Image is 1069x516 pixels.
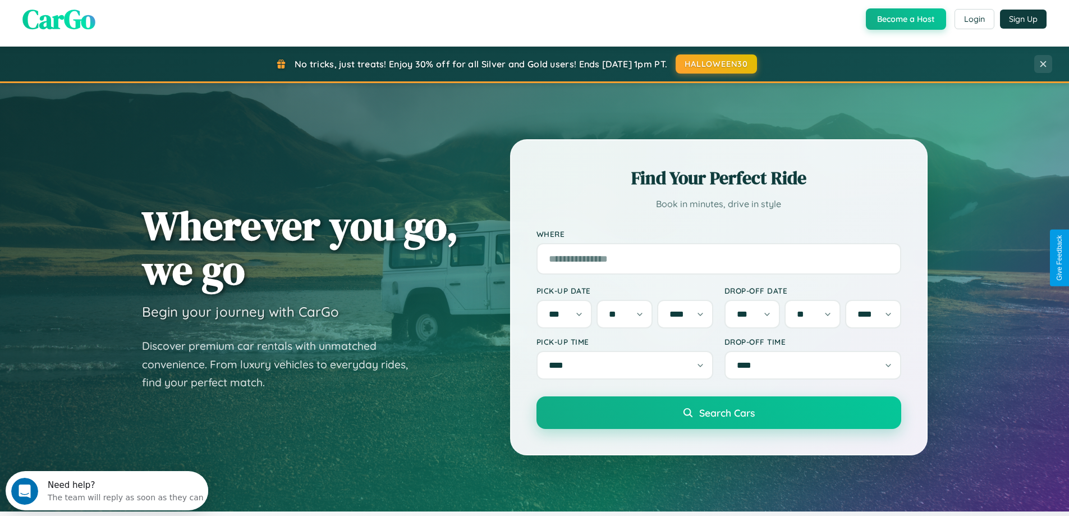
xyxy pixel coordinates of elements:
[536,337,713,346] label: Pick-up Time
[536,196,901,212] p: Book in minutes, drive in style
[42,19,198,30] div: The team will reply as soon as they can
[536,166,901,190] h2: Find Your Perfect Ride
[955,9,994,29] button: Login
[22,1,95,38] span: CarGo
[295,58,667,70] span: No tricks, just treats! Enjoy 30% off for all Silver and Gold users! Ends [DATE] 1pm PT.
[866,8,946,30] button: Become a Host
[1000,10,1047,29] button: Sign Up
[142,203,458,292] h1: Wherever you go, we go
[676,54,757,74] button: HALLOWEEN30
[536,396,901,429] button: Search Cars
[536,286,713,295] label: Pick-up Date
[4,4,209,35] div: Open Intercom Messenger
[142,303,339,320] h3: Begin your journey with CarGo
[42,10,198,19] div: Need help?
[6,471,208,510] iframe: Intercom live chat discovery launcher
[142,337,423,392] p: Discover premium car rentals with unmatched convenience. From luxury vehicles to everyday rides, ...
[724,286,901,295] label: Drop-off Date
[724,337,901,346] label: Drop-off Time
[536,229,901,239] label: Where
[699,407,755,419] span: Search Cars
[1056,235,1063,281] div: Give Feedback
[11,478,38,505] iframe: Intercom live chat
